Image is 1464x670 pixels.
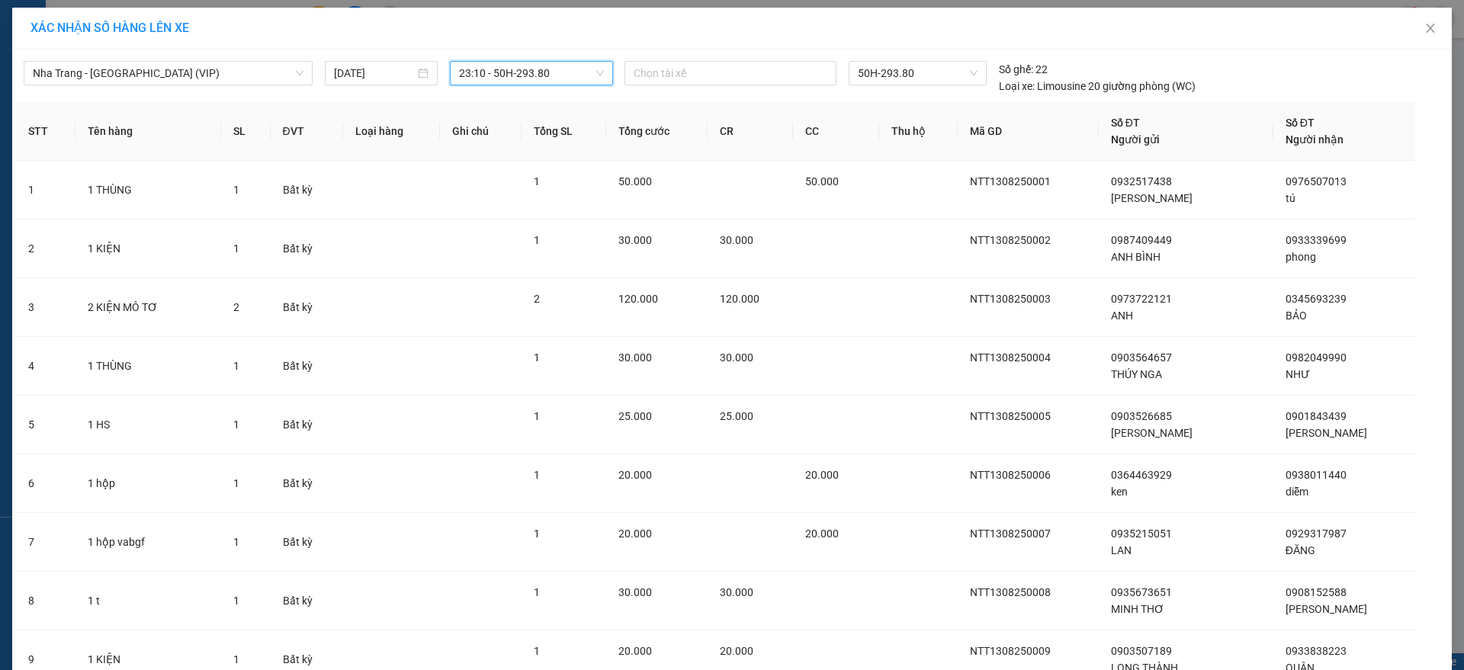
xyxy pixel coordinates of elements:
span: 50.000 [805,175,839,188]
th: CC [793,102,879,161]
span: BẢO [1286,309,1307,322]
span: 1 [233,418,239,431]
img: logo.jpg [19,19,95,95]
span: [PERSON_NAME] [1286,603,1367,615]
td: 4 [16,337,75,396]
span: ANH [1111,309,1133,322]
b: [DOMAIN_NAME] [128,58,210,70]
span: NTT1308250009 [970,645,1051,657]
span: NTT1308250007 [970,527,1051,540]
th: SL [221,102,270,161]
td: 1 hộp [75,454,222,513]
td: 5 [16,396,75,454]
td: 6 [16,454,75,513]
span: 2 [534,293,540,305]
span: THÚY NGA [1111,368,1162,380]
span: NTT1308250008 [970,586,1051,598]
span: 25.000 [618,410,652,422]
span: 20.000 [805,527,839,540]
span: 50.000 [618,175,652,188]
span: 20.000 [720,645,753,657]
span: 120.000 [720,293,759,305]
span: 30.000 [720,234,753,246]
span: 0908152588 [1286,586,1347,598]
span: 50H-293.80 [858,62,977,85]
td: Bất kỳ [271,220,343,278]
li: (c) 2017 [128,72,210,91]
input: 13/08/2025 [334,65,415,82]
span: 0933838223 [1286,645,1347,657]
span: [PERSON_NAME] [1286,427,1367,439]
span: NTT1308250004 [970,351,1051,364]
span: 1 [534,586,540,598]
span: 1 [534,410,540,422]
div: 22 [999,61,1048,78]
span: 30.000 [720,586,753,598]
b: [PERSON_NAME] [19,98,86,170]
span: 1 [534,645,540,657]
span: Số ĐT [1111,117,1140,129]
th: Ghi chú [440,102,522,161]
img: logo.jpg [165,19,202,56]
span: 20.000 [618,469,652,481]
span: Số ĐT [1286,117,1315,129]
div: Limousine 20 giường phòng (WC) [999,78,1196,95]
span: 30.000 [720,351,753,364]
span: 0345693239 [1286,293,1347,305]
td: 1 THÙNG [75,337,222,396]
span: 0987409449 [1111,234,1172,246]
span: [PERSON_NAME] [1111,192,1193,204]
span: Người gửi [1111,133,1160,146]
span: 0903526685 [1111,410,1172,422]
span: phong [1286,251,1316,263]
td: 8 [16,572,75,630]
td: 1 THÙNG [75,161,222,220]
span: 1 [233,536,239,548]
span: XÁC NHẬN SỐ HÀNG LÊN XE [30,21,189,35]
td: 1 HS [75,396,222,454]
span: 0935673651 [1111,586,1172,598]
span: 1 [233,184,239,196]
span: 120.000 [618,293,658,305]
span: 1 [534,469,540,481]
span: diễm [1286,486,1308,498]
span: Người nhận [1286,133,1344,146]
span: 23:10 - 50H-293.80 [459,62,604,85]
td: Bất kỳ [271,513,343,572]
th: Tổng SL [522,102,606,161]
span: NTT1308250006 [970,469,1051,481]
th: Loại hàng [343,102,440,161]
td: 1 [16,161,75,220]
th: Mã GD [958,102,1099,161]
span: 1 [534,527,540,540]
span: 0976507013 [1286,175,1347,188]
td: Bất kỳ [271,572,343,630]
span: 30.000 [618,234,652,246]
span: 1 [233,360,239,372]
span: Nha Trang - Sài Gòn (VIP) [33,62,303,85]
span: ken [1111,486,1128,498]
span: NHƯ [1286,368,1310,380]
td: 2 [16,220,75,278]
span: 0364463929 [1111,469,1172,481]
td: Bất kỳ [271,337,343,396]
span: ĐĂNG [1286,544,1315,556]
b: BIÊN NHẬN GỬI HÀNG [98,22,146,120]
span: [PERSON_NAME] [1111,427,1193,439]
span: 1 [534,234,540,246]
td: 1 KIỆN [75,220,222,278]
span: Số ghế: [999,61,1033,78]
span: 1 [233,653,239,665]
span: 2 [233,301,239,313]
th: Tổng cước [606,102,708,161]
td: Bất kỳ [271,396,343,454]
span: 0938011440 [1286,469,1347,481]
span: 0933339699 [1286,234,1347,246]
span: LAN [1111,544,1132,556]
span: NTT1308250003 [970,293,1051,305]
span: 0973722121 [1111,293,1172,305]
span: 1 [233,477,239,489]
td: Bất kỳ [271,454,343,513]
span: NTT1308250001 [970,175,1051,188]
span: ANH BÌNH [1111,251,1161,263]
